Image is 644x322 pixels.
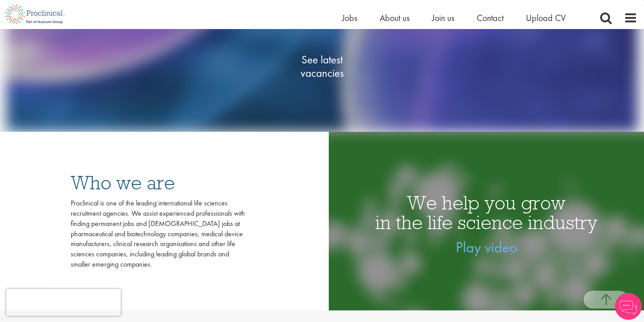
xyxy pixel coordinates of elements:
div: Proclinical is one of the leading international life sciences recruitment agencies. We assist exp... [71,198,245,270]
h1: We help you grow in the life science industry [329,193,644,232]
span: See latest vacancies [277,53,367,79]
a: Jobs [342,12,357,24]
a: About us [380,12,410,24]
img: Chatbot [615,293,642,320]
a: Join us [432,12,454,24]
a: Contact [477,12,504,24]
a: Upload CV [526,12,566,24]
h3: Who we are [71,173,245,192]
iframe: reCAPTCHA [6,289,121,316]
a: See latestvacancies [277,17,367,115]
a: Play video [456,238,517,257]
